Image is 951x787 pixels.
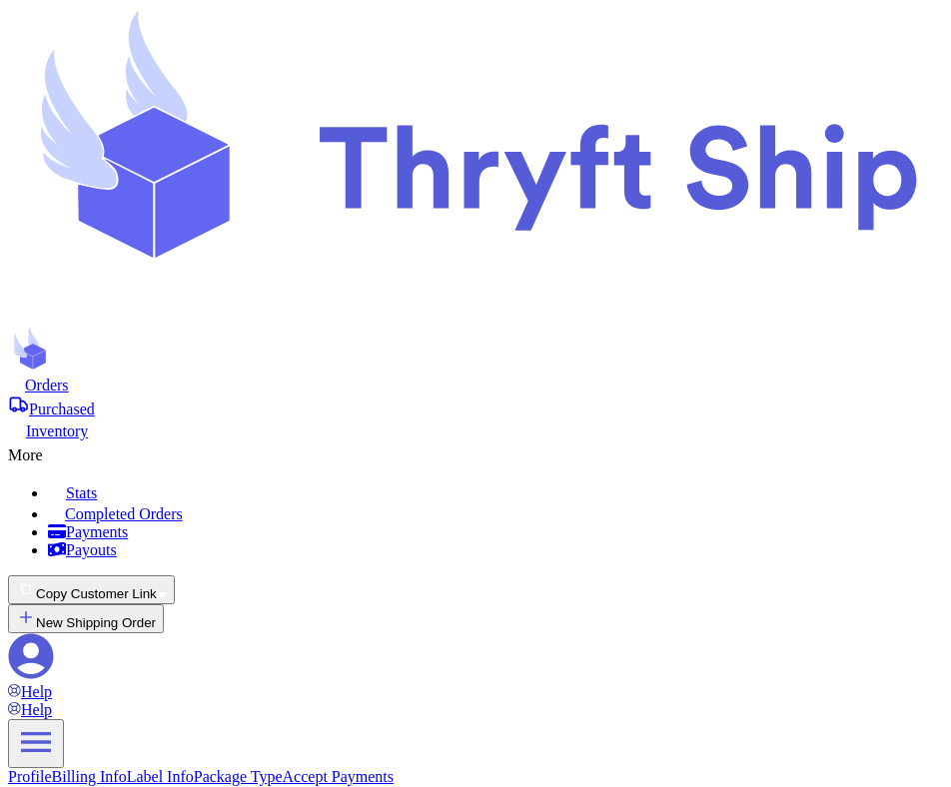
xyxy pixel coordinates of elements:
span: Inventory [26,422,88,439]
span: Purchased [29,400,95,417]
a: Package Type [194,768,283,785]
a: Help [8,701,52,718]
a: Help [8,683,52,700]
span: Payouts [66,541,117,558]
span: Stats [66,484,97,501]
button: New Shipping Order [8,604,164,633]
a: Orders [8,375,943,394]
a: Label Info [127,768,194,785]
a: Stats [48,480,943,502]
a: Payouts [48,541,943,559]
a: Completed Orders [48,502,943,523]
a: Payments [48,523,943,541]
span: Help [21,683,52,700]
a: Accept Payments [283,768,395,785]
div: More [8,440,943,464]
a: Profile [8,768,52,785]
span: Completed Orders [65,505,183,522]
a: Inventory [8,418,943,440]
span: Orders [25,377,69,393]
span: Payments [66,523,128,540]
button: Copy Customer Link [8,575,175,604]
span: Help [21,701,52,718]
a: Purchased [8,394,943,418]
a: Billing Info [52,768,127,785]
